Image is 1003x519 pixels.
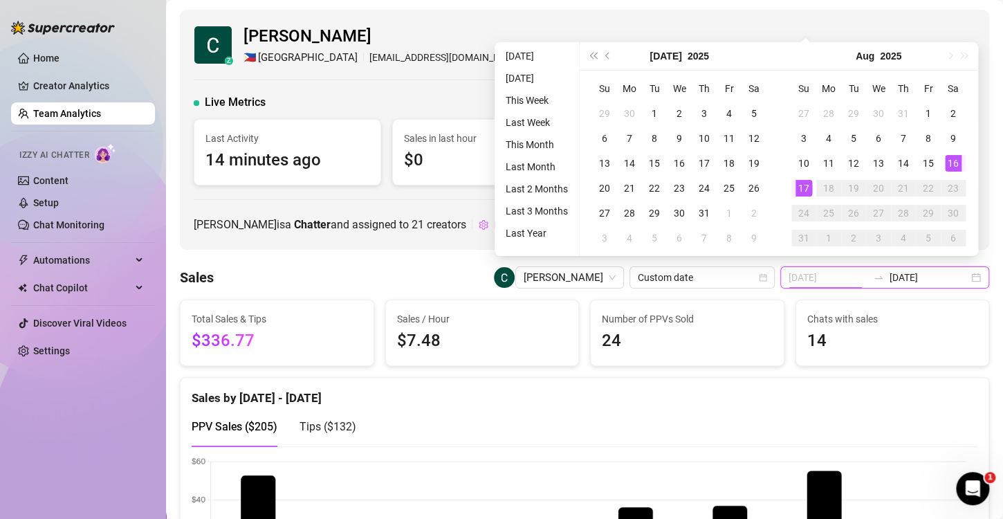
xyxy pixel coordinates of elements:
[746,230,762,246] div: 9
[692,76,717,101] th: Th
[816,176,841,201] td: 2025-08-18
[696,230,712,246] div: 7
[671,105,688,122] div: 2
[742,201,766,226] td: 2025-08-02
[873,272,884,283] span: swap-right
[742,126,766,151] td: 2025-07-12
[916,176,941,201] td: 2025-08-22
[891,201,916,226] td: 2025-08-28
[596,130,613,147] div: 6
[890,270,968,285] input: End date
[742,76,766,101] th: Sa
[592,76,617,101] th: Su
[759,273,767,282] span: calendar
[916,126,941,151] td: 2025-08-08
[866,101,891,126] td: 2025-07-30
[33,175,68,186] a: Content
[592,101,617,126] td: 2025-06-29
[870,205,887,221] div: 27
[500,158,573,175] li: Last Month
[243,24,523,50] span: [PERSON_NAME]
[95,143,116,163] img: AI Chatter
[667,76,692,101] th: We
[895,180,912,197] div: 21
[891,151,916,176] td: 2025-08-14
[592,201,617,226] td: 2025-07-27
[621,130,638,147] div: 7
[866,126,891,151] td: 2025-08-06
[642,126,667,151] td: 2025-07-08
[721,180,737,197] div: 25
[746,205,762,221] div: 2
[592,176,617,201] td: 2025-07-20
[621,230,638,246] div: 4
[945,230,961,246] div: 6
[617,126,642,151] td: 2025-07-07
[646,180,663,197] div: 22
[494,219,568,230] span: Edit Permissions
[845,205,862,221] div: 26
[721,230,737,246] div: 8
[646,230,663,246] div: 5
[646,105,663,122] div: 1
[789,270,867,285] input: Start date
[795,205,812,221] div: 24
[870,230,887,246] div: 3
[642,201,667,226] td: 2025-07-29
[243,50,257,66] span: 🇵🇭
[600,42,616,70] button: Previous month (PageUp)
[192,311,362,327] span: Total Sales & Tips
[791,201,816,226] td: 2025-08-24
[33,75,144,97] a: Creator Analytics
[870,105,887,122] div: 30
[945,155,961,172] div: 16
[841,176,866,201] td: 2025-08-19
[19,149,89,162] span: Izzy AI Chatter
[984,472,995,483] span: 1
[33,219,104,230] a: Chat Monitoring
[243,50,523,66] div: [EMAIL_ADDRESS][DOMAIN_NAME]
[194,216,466,233] span: [PERSON_NAME] is a and assigned to creators
[500,136,573,153] li: This Month
[500,48,573,64] li: [DATE]
[524,267,616,288] span: Cecil Capuchino
[479,220,488,230] span: setting
[845,155,862,172] div: 12
[696,205,712,221] div: 31
[696,180,712,197] div: 24
[500,181,573,197] li: Last 2 Months
[895,130,912,147] div: 7
[621,205,638,221] div: 28
[638,267,766,288] span: Custom date
[916,226,941,251] td: 2025-09-05
[920,155,937,172] div: 15
[746,105,762,122] div: 5
[941,76,966,101] th: Sa
[671,230,688,246] div: 6
[916,101,941,126] td: 2025-08-01
[494,267,515,288] img: Cecil Capuchino
[816,151,841,176] td: 2025-08-11
[870,180,887,197] div: 20
[696,105,712,122] div: 3
[642,76,667,101] th: Tu
[11,21,115,35] img: logo-BBDzfeDw.svg
[18,283,27,293] img: Chat Copilot
[820,230,837,246] div: 1
[945,105,961,122] div: 2
[205,147,369,174] span: 14 minutes ago
[866,76,891,101] th: We
[717,226,742,251] td: 2025-08-08
[602,328,773,354] span: 24
[920,205,937,221] div: 29
[866,151,891,176] td: 2025-08-13
[721,130,737,147] div: 11
[895,230,912,246] div: 4
[891,226,916,251] td: 2025-09-04
[258,50,358,66] span: [GEOGRAPHIC_DATA]
[671,180,688,197] div: 23
[617,151,642,176] td: 2025-07-14
[696,155,712,172] div: 17
[205,94,266,111] span: Live Metrics
[956,472,989,505] iframe: Intercom live chat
